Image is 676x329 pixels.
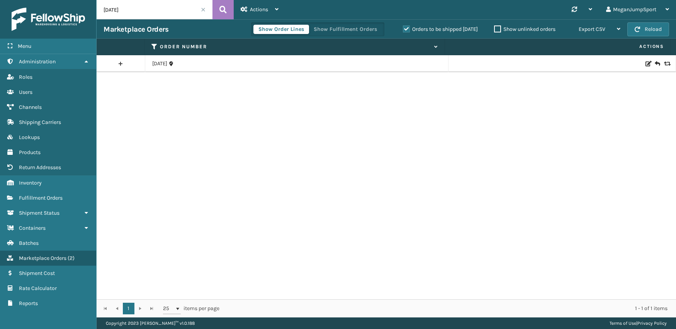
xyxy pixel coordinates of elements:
span: ( 2 ) [68,255,75,261]
span: 25 [163,305,175,312]
button: Show Fulfillment Orders [309,25,382,34]
span: Batches [19,240,39,246]
span: Marketplace Orders [19,255,66,261]
span: Channels [19,104,42,110]
span: Products [19,149,41,156]
span: Reports [19,300,38,307]
span: Users [19,89,32,95]
button: Reload [627,22,669,36]
span: Export CSV [579,26,605,32]
label: Order Number [160,43,430,50]
label: Show unlinked orders [494,26,555,32]
span: Roles [19,74,32,80]
i: Edit [645,61,650,66]
span: Shipment Cost [19,270,55,276]
span: Inventory [19,180,42,186]
a: 1 [123,303,134,314]
span: Actions [447,40,669,53]
img: logo [12,8,85,31]
a: Privacy Policy [637,321,667,326]
i: Create Return Label [655,60,659,68]
label: Orders to be shipped [DATE] [403,26,478,32]
div: 1 - 1 of 1 items [230,305,668,312]
span: Lookups [19,134,40,141]
span: Return Addresses [19,164,61,171]
span: Shipment Status [19,210,59,216]
div: | [610,317,667,329]
span: items per page [163,303,219,314]
span: Fulfillment Orders [19,195,63,201]
a: Terms of Use [610,321,636,326]
span: Menu [18,43,31,49]
span: Rate Calculator [19,285,57,292]
span: Shipping Carriers [19,119,61,125]
span: Containers [19,225,46,231]
button: Show Order Lines [253,25,309,34]
p: Copyright 2023 [PERSON_NAME]™ v 1.0.188 [106,317,195,329]
span: Actions [250,6,268,13]
h3: Marketplace Orders [104,25,168,34]
a: [DATE] [152,60,167,68]
span: Administration [19,58,56,65]
i: Replace [664,61,669,66]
